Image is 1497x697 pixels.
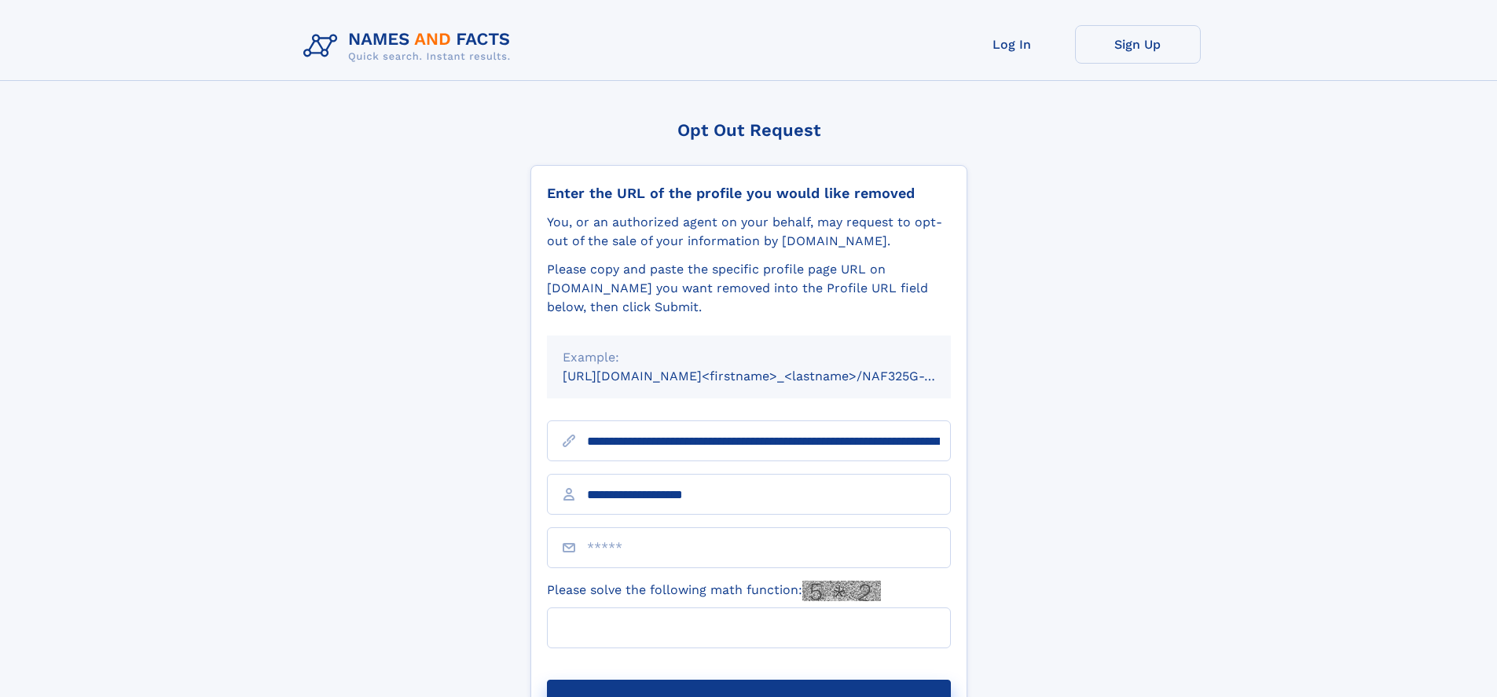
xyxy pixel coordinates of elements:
[530,120,967,140] div: Opt Out Request
[563,369,981,383] small: [URL][DOMAIN_NAME]<firstname>_<lastname>/NAF325G-xxxxxxxx
[547,260,951,317] div: Please copy and paste the specific profile page URL on [DOMAIN_NAME] you want removed into the Pr...
[1075,25,1201,64] a: Sign Up
[547,581,881,601] label: Please solve the following math function:
[297,25,523,68] img: Logo Names and Facts
[563,348,935,367] div: Example:
[949,25,1075,64] a: Log In
[547,185,951,202] div: Enter the URL of the profile you would like removed
[547,213,951,251] div: You, or an authorized agent on your behalf, may request to opt-out of the sale of your informatio...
